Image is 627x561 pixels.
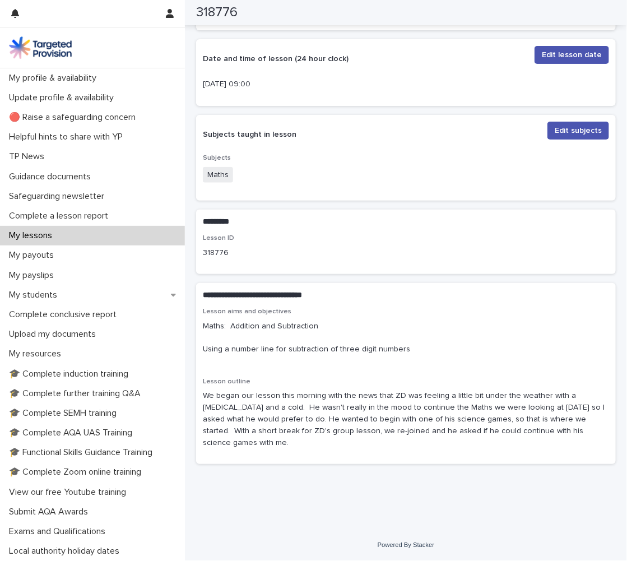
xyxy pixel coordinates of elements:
[4,369,137,379] p: 🎓 Complete induction training
[203,78,329,90] p: [DATE] 09:00
[9,36,72,59] img: M5nRWzHhSzIhMunXDL62
[4,92,123,103] p: Update profile & availability
[4,171,100,182] p: Guidance documents
[4,211,117,221] p: Complete a lesson report
[203,247,329,259] p: 318776
[203,155,231,161] span: Subjects
[542,49,602,61] span: Edit lesson date
[535,46,609,64] button: Edit lesson date
[555,125,602,136] span: Edit subjects
[203,131,296,138] strong: Subjects taught in lesson
[203,55,349,63] strong: Date and time of lesson (24 hour clock)
[4,132,132,142] p: Helpful hints to share with YP
[4,388,150,399] p: 🎓 Complete further training Q&A
[4,546,128,557] p: Local authority holiday dates
[4,467,150,477] p: 🎓 Complete Zoom online training
[203,235,234,242] span: Lesson ID
[4,112,145,123] p: 🔴 Raise a safeguarding concern
[4,250,63,261] p: My payouts
[378,541,434,548] a: Powered By Stacker
[4,191,113,202] p: Safeguarding newsletter
[203,321,609,355] p: Maths: Addition and Subtraction Using a number line for subtraction of three digit numbers
[4,349,70,359] p: My resources
[203,167,233,183] span: Maths
[4,270,63,281] p: My payslips
[547,122,609,140] button: Edit subjects
[196,4,238,21] h2: 318776
[203,308,291,315] span: Lesson aims and objectives
[4,526,114,537] p: Exams and Qualifications
[4,290,66,300] p: My students
[4,151,53,162] p: TP News
[4,73,105,84] p: My profile & availability
[4,447,161,458] p: 🎓 Functional Skills Guidance Training
[203,378,250,385] span: Lesson outline
[4,329,105,340] p: Upload my documents
[4,309,126,320] p: Complete conclusive report
[4,408,126,419] p: 🎓 Complete SEMH training
[4,428,141,438] p: 🎓 Complete AQA UAS Training
[4,507,97,517] p: Submit AQA Awards
[4,487,135,498] p: View our free Youtube training
[4,230,61,241] p: My lessons
[203,390,609,448] p: We began our lesson this morning with the news that ZD was feeling a little bit under the weather...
